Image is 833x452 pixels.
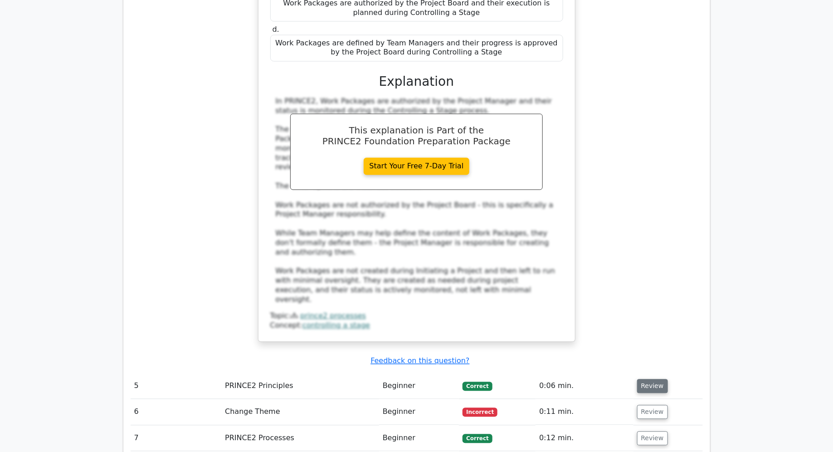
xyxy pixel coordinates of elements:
div: Topic: [270,312,563,321]
div: Concept: [270,321,563,331]
span: Correct [463,382,492,391]
td: 0:06 min. [536,373,633,399]
div: Work Packages are defined by Team Managers and their progress is approved by the Project Board du... [270,35,563,62]
td: Beginner [379,373,459,399]
a: Start Your Free 7-Day Trial [364,158,470,175]
div: In PRINCE2, Work Packages are authorized by the Project Manager and their status is monitored dur... [276,97,558,305]
button: Review [637,379,668,393]
span: d. [273,25,279,34]
span: Incorrect [463,408,497,417]
button: Review [637,432,668,446]
td: Change Theme [221,399,379,425]
td: PRINCE2 Processes [221,426,379,452]
td: 0:11 min. [536,399,633,425]
h3: Explanation [276,74,558,90]
td: 7 [131,426,222,452]
td: PRINCE2 Principles [221,373,379,399]
a: Feedback on this question? [370,357,469,365]
td: 6 [131,399,222,425]
td: Beginner [379,399,459,425]
span: Correct [463,434,492,443]
a: prince2 processes [300,312,366,320]
td: Beginner [379,426,459,452]
button: Review [637,405,668,419]
a: controlling a stage [302,321,370,330]
td: 0:12 min. [536,426,633,452]
td: 5 [131,373,222,399]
